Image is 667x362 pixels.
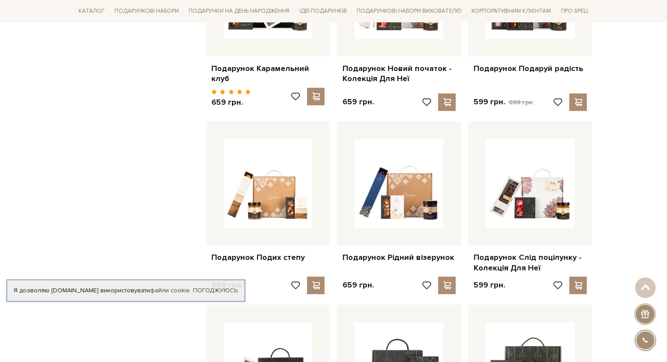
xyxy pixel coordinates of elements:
[211,252,325,263] a: Подарунок Подих степу
[473,280,505,290] p: 599 грн.
[473,97,534,107] p: 599 грн.
[193,287,238,295] a: Погоджуюсь
[342,280,374,290] p: 659 грн.
[353,4,465,18] a: Подарункові набори вихователю
[75,4,108,18] a: Каталог
[7,287,245,295] div: Я дозволяю [DOMAIN_NAME] використовувати
[211,64,325,84] a: Подарунок Карамельний клуб
[473,64,587,74] a: Подарунок Подаруй радість
[150,287,190,294] a: файли cookie
[468,4,554,18] a: Корпоративним клієнтам
[185,4,293,18] a: Подарунки на День народження
[342,64,456,84] a: Подарунок Новий початок - Колекція Для Неї
[296,4,350,18] a: Ідеї подарунків
[508,99,534,106] span: 699 грн.
[111,4,182,18] a: Подарункові набори
[211,97,251,107] p: 659 грн.
[342,97,374,107] p: 659 грн.
[342,252,456,263] a: Подарунок Рідний візерунок
[473,252,587,273] a: Подарунок Слід поцілунку - Колекція Для Неї
[557,4,592,18] a: Про Spell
